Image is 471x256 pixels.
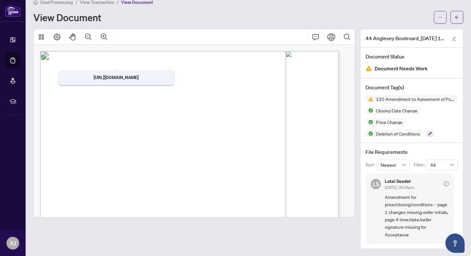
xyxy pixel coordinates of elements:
span: [DATE], 06:05pm [385,185,414,190]
span: edit [452,36,456,41]
span: Amendment for price/closing/conditions – page 1 changes missing seller initials, page 4 time/date... [385,193,449,238]
h4: File Requirements [366,148,458,156]
img: Status Icon [366,130,373,137]
img: Status Icon [366,95,373,103]
img: Document Status [366,65,372,72]
span: LS [373,180,379,189]
span: Price Change [373,120,405,124]
span: 44 Anglesey Boulevard_[DATE] 18_56_52.pdf [366,34,446,42]
h4: Document Status [366,53,458,60]
span: Deletion of Conditions [373,131,423,136]
span: check-circle [444,181,449,186]
span: Newest [381,160,406,170]
span: XJ [10,239,16,248]
h5: Latai Seadat [385,179,414,183]
span: 120 Amendment to Agreement of Purchase and Sale [373,97,458,101]
img: logo [5,5,21,17]
span: All [430,160,454,170]
h1: View Document [33,12,101,22]
span: Document Needs Work [375,64,428,73]
img: Status Icon [366,107,373,114]
p: Filter: [414,161,426,168]
span: arrow-left [455,15,459,20]
p: Sort: [366,161,377,168]
span: Closing Date Change [373,108,420,113]
h4: Document Tag(s) [366,84,458,91]
span: ellipsis [438,15,442,20]
button: Open asap [445,234,465,253]
img: Status Icon [366,118,373,126]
